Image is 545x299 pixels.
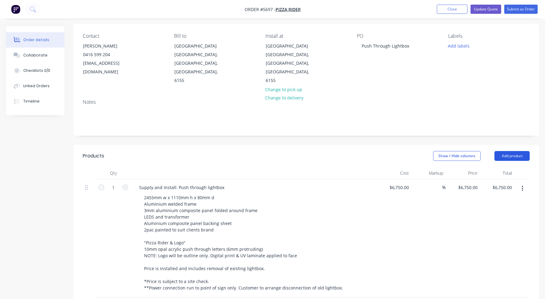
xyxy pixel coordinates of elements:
div: Push Through Lightbox [357,41,414,50]
div: [GEOGRAPHIC_DATA][GEOGRAPHIC_DATA], [GEOGRAPHIC_DATA], [GEOGRAPHIC_DATA], 6155 [169,41,231,85]
div: PO [357,33,438,39]
div: Linked Orders [23,83,50,89]
button: Linked Orders [6,78,64,94]
button: Submit as Order [504,5,538,14]
span: Order #5697 - [245,6,276,12]
div: Supply and Install: Push through lightbox [134,183,229,192]
div: Checklists 0/0 [23,68,50,73]
div: Labels [448,33,530,39]
button: Timeline [6,94,64,109]
button: Change to delivery [262,94,307,102]
div: Collaborate [23,52,48,58]
button: Order details [6,32,64,48]
button: Close [437,5,467,14]
button: Add labels [445,41,473,50]
div: [PERSON_NAME] [83,42,134,50]
div: [EMAIL_ADDRESS][DOMAIN_NAME] [83,59,134,76]
div: [GEOGRAPHIC_DATA], [GEOGRAPHIC_DATA], [GEOGRAPHIC_DATA], 6155 [174,50,225,85]
div: [GEOGRAPHIC_DATA] [174,42,225,50]
div: Markup [411,167,446,179]
div: Contact [83,33,164,39]
div: Qty [95,167,132,179]
div: [GEOGRAPHIC_DATA][GEOGRAPHIC_DATA], [GEOGRAPHIC_DATA], [GEOGRAPHIC_DATA], 6155 [261,41,322,85]
button: Collaborate [6,48,64,63]
div: Bill to [174,33,256,39]
div: Order details [23,37,49,43]
img: Factory [11,5,20,14]
div: 0416 599 204 [83,50,134,59]
button: Checklists 0/0 [6,63,64,78]
button: Update Quote [471,5,501,14]
div: Notes [83,99,530,105]
button: Add product [494,151,530,161]
div: Products [83,152,104,160]
span: % [442,184,446,191]
div: Install at [265,33,347,39]
div: Timeline [23,99,40,104]
div: [PERSON_NAME]0416 599 204[EMAIL_ADDRESS][DOMAIN_NAME] [78,41,139,76]
div: [GEOGRAPHIC_DATA], [GEOGRAPHIC_DATA], [GEOGRAPHIC_DATA], 6155 [266,50,317,85]
div: Price [446,167,480,179]
div: Total [480,167,514,179]
a: Pizza Rider [276,6,301,12]
button: Change to pick up [262,85,306,93]
div: 2455mm w x 1110mm h x 80mm d Aluminium welded frame 3mm aluminium composite panel folded around f... [139,193,348,292]
div: [GEOGRAPHIC_DATA] [266,42,317,50]
button: Show / Hide columns [433,151,481,161]
div: Cost [377,167,411,179]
